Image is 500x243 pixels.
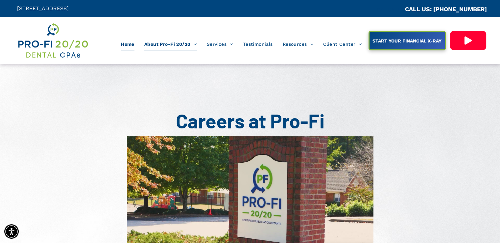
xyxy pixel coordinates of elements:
[369,31,446,50] a: START YOUR FINANCIAL X-RAY
[377,6,405,13] span: CA::CALLC
[405,6,487,13] a: CALL US: [PHONE_NUMBER]
[370,35,444,47] span: START YOUR FINANCIAL X-RAY
[4,224,19,239] div: Accessibility Menu
[278,38,318,50] a: Resources
[17,5,69,12] span: [STREET_ADDRESS]
[176,109,324,132] span: Careers at Pro-Fi
[318,38,367,50] a: Client Center
[238,38,278,50] a: Testimonials
[17,22,88,59] img: Get Dental CPA Consulting, Bookkeeping, & Bank Loans
[121,38,134,50] span: Home
[139,38,202,50] a: About Pro-Fi 20/20
[116,38,139,50] a: Home
[202,38,238,50] a: Services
